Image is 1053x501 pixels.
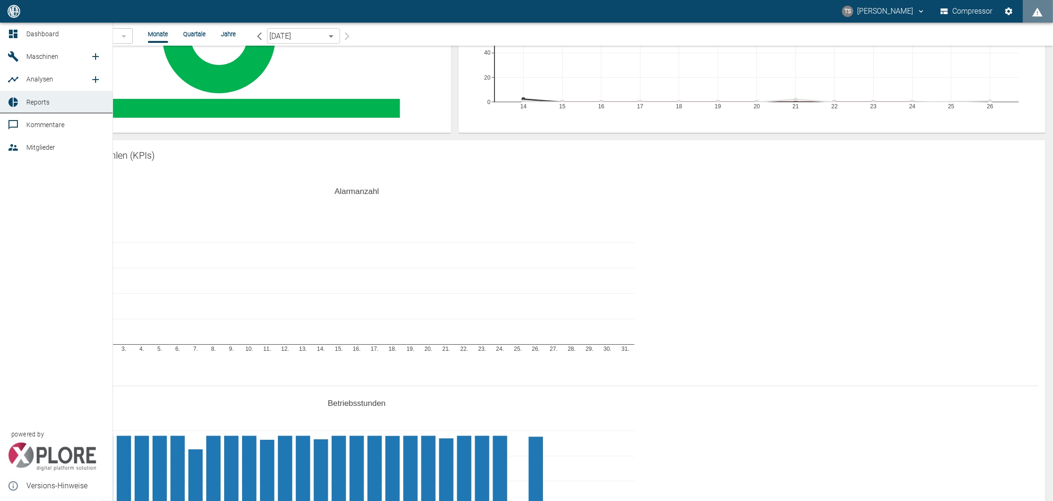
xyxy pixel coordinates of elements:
div: TS [842,6,853,17]
span: Maschinen [26,53,58,60]
span: powered by [11,430,44,439]
li: Jahre [221,30,236,39]
button: Compressor [939,3,995,20]
span: Reports [26,98,49,106]
div: [DATE] [267,28,340,44]
button: timo.streitbuerger@arcanum-energy.de [841,3,927,20]
div: Leistungskennzahlen (KPIs) [41,148,1038,163]
span: Versions-Hinweise [26,480,105,492]
span: Dashboard [26,30,59,38]
span: Mitglieder [26,144,55,151]
button: Einstellungen [1000,3,1017,20]
a: new /analyses/list/0 [86,70,105,89]
img: Xplore Logo [8,443,97,471]
span: Analysen [26,75,53,83]
img: logo [7,5,21,17]
span: Kommentare [26,121,65,129]
button: arrow-back [251,28,267,44]
li: Quartale [183,30,206,39]
li: Monate [148,30,168,39]
a: new /machines [86,47,105,66]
